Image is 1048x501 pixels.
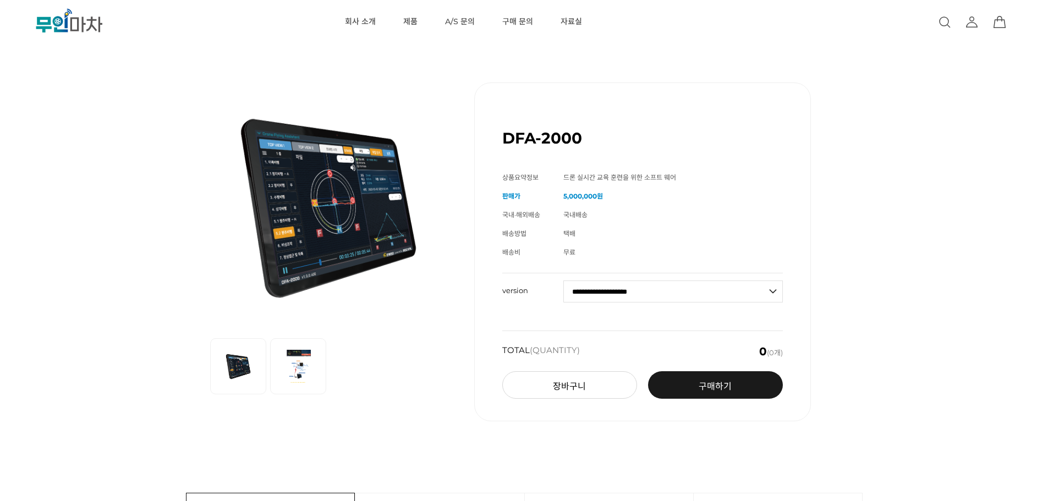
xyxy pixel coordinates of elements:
[502,173,539,181] span: 상품요약정보
[563,248,575,256] span: 무료
[759,345,767,358] em: 0
[699,381,732,392] span: 구매하기
[502,129,582,147] h1: DFA-2000
[563,211,588,219] span: 국내배송
[759,346,783,357] span: (0개)
[502,248,520,256] span: 배송비
[648,371,783,399] a: 구매하기
[502,211,540,219] span: 국내·해외배송
[563,192,603,200] strong: 5,000,000원
[502,346,580,357] strong: TOTAL
[210,82,447,324] img: DFA-2000
[530,345,580,355] span: (QUANTITY)
[563,229,575,238] span: 택배
[502,192,520,200] span: 판매가
[502,371,637,399] button: 장바구니
[502,273,563,299] th: version
[563,173,676,181] span: 드론 실시간 교육 훈련을 위한 소프트 웨어
[502,229,526,238] span: 배송방법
